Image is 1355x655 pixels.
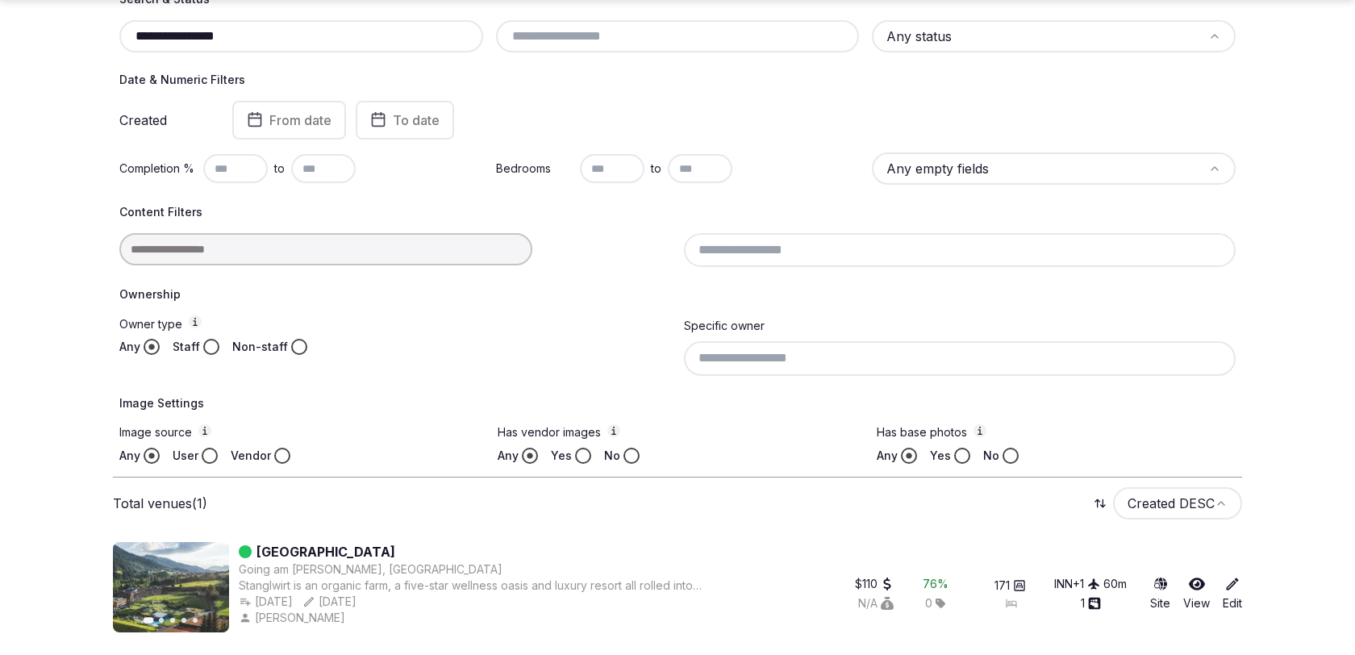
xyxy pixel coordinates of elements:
button: 60m [1103,576,1127,592]
label: Completion % [119,161,197,177]
button: 1 [1081,595,1101,611]
button: 76% [923,576,948,592]
button: 171 [994,578,1026,594]
a: Site [1150,576,1170,611]
button: [DATE] [302,594,356,610]
button: Go to slide 5 [193,618,198,623]
button: $110 [855,576,894,592]
button: To date [356,101,454,140]
label: No [983,448,999,464]
span: To date [393,112,440,128]
img: Featured image for Bio-Hotel Stanglwirt [113,542,229,632]
label: User [173,448,198,464]
h4: Content Filters [119,204,1236,220]
div: 60 m [1103,576,1127,592]
button: N/A [858,595,894,611]
button: Go to slide 2 [159,618,164,623]
label: Any [119,448,140,464]
div: INN +1 [1054,576,1100,592]
button: Go to slide 1 [144,617,154,624]
label: Vendor [231,448,271,464]
button: Going am [PERSON_NAME], [GEOGRAPHIC_DATA] [239,561,502,578]
span: to [274,161,285,177]
span: to [651,161,661,177]
label: Created [119,114,210,127]
label: Bedrooms [496,161,573,177]
h4: Date & Numeric Filters [119,72,1236,88]
h4: Ownership [119,286,1236,302]
label: Specific owner [684,319,765,332]
button: [PERSON_NAME] [239,610,348,626]
div: Stanglwirt is an organic farm, a five-star wellness oasis and luxury resort all rolled into one a... [239,578,711,594]
a: Edit [1223,576,1242,611]
label: Any [498,448,519,464]
button: From date [232,101,346,140]
button: INN+1 [1054,576,1100,592]
button: [DATE] [239,594,293,610]
label: Staff [173,339,200,355]
button: Go to slide 4 [181,618,186,623]
button: Owner type [189,315,202,328]
a: [GEOGRAPHIC_DATA] [256,542,395,561]
label: Has vendor images [498,424,857,441]
label: Non-staff [232,339,288,355]
label: Any [119,339,140,355]
span: From date [269,112,331,128]
label: Yes [551,448,572,464]
div: 76 % [923,576,948,592]
button: Go to slide 3 [170,618,175,623]
span: 0 [925,595,932,611]
label: Yes [930,448,951,464]
span: 171 [994,578,1010,594]
button: Has base photos [974,424,986,437]
h4: Image Settings [119,395,1236,411]
button: Image source [198,424,211,437]
label: Owner type [119,315,671,332]
label: Image source [119,424,478,441]
label: No [604,448,620,464]
button: Has vendor images [607,424,620,437]
label: Has base photos [877,424,1236,441]
a: View [1183,576,1210,611]
p: Total venues (1) [113,494,207,512]
label: Any [877,448,898,464]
